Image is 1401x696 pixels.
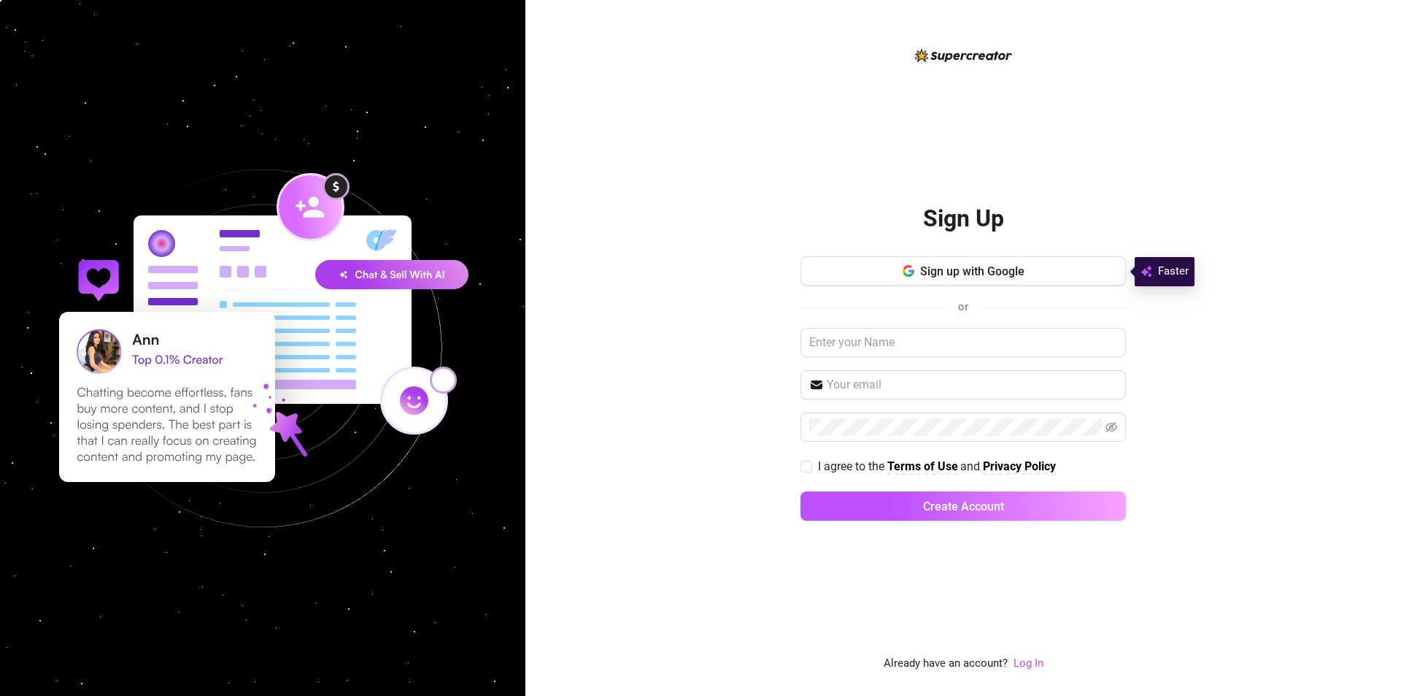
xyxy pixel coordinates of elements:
[1105,421,1117,433] span: eye-invisible
[920,264,1024,278] span: Sign up with Google
[1014,655,1043,673] a: Log In
[884,655,1008,673] span: Already have an account?
[915,49,1012,62] img: logo-BBDzfeDw.svg
[983,459,1056,475] a: Privacy Policy
[923,500,1004,513] span: Create Account
[10,96,515,601] img: signup-background-D0MIrEPF.svg
[800,328,1126,357] input: Enter your Name
[887,459,958,473] strong: Terms of Use
[1014,657,1043,670] a: Log In
[923,204,1004,234] h2: Sign Up
[818,459,887,473] span: I agree to the
[983,459,1056,473] strong: Privacy Policy
[960,459,983,473] span: and
[827,376,1117,394] input: Your email
[887,459,958,475] a: Terms of Use
[800,492,1126,521] button: Create Account
[958,300,968,313] span: or
[1141,263,1152,280] img: svg%3e
[800,256,1126,286] button: Sign up with Google
[1158,263,1189,280] span: Faster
